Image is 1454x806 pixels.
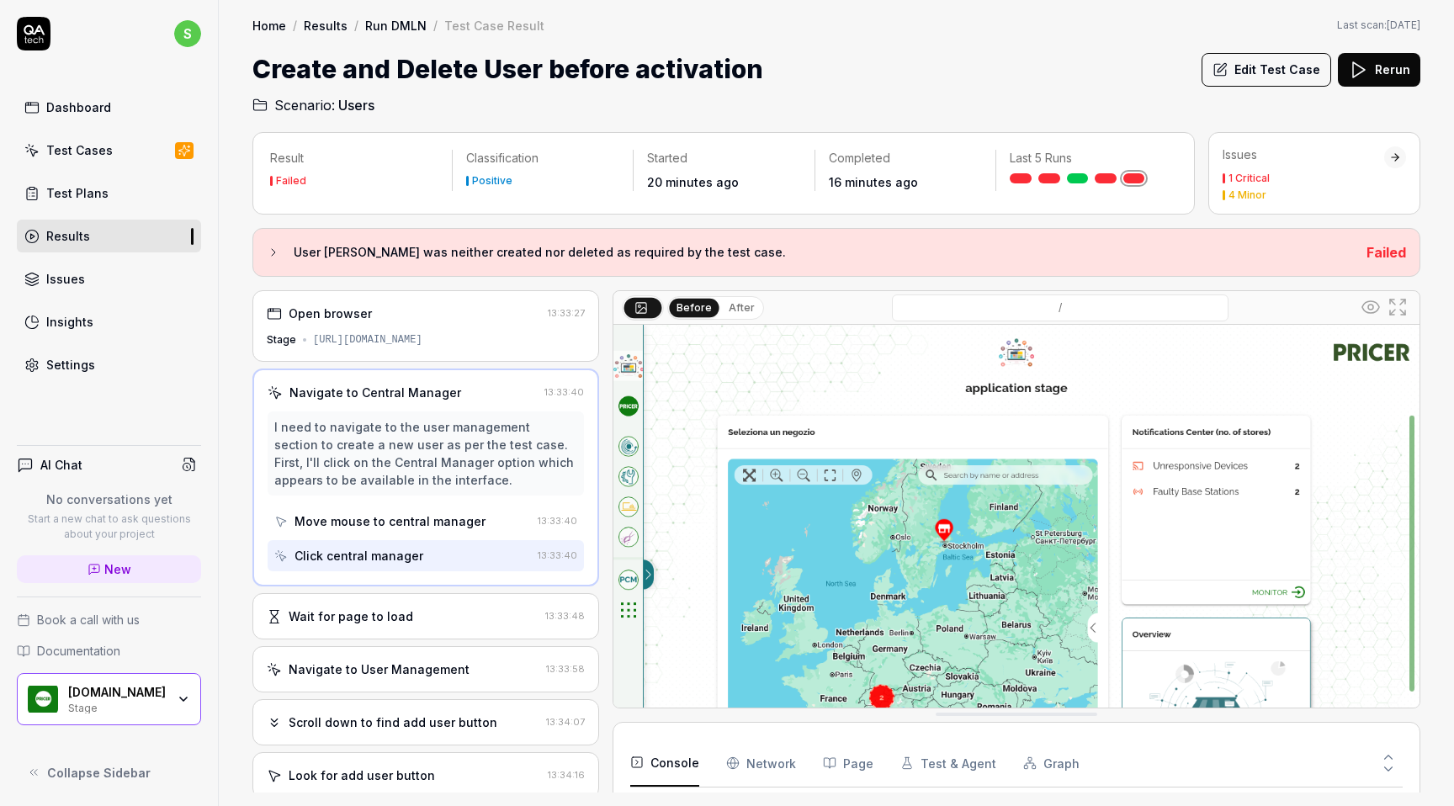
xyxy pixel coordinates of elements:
[17,305,201,338] a: Insights
[17,673,201,725] button: Pricer.com Logo[DOMAIN_NAME]Stage
[17,555,201,583] a: New
[37,611,140,628] span: Book a call with us
[1228,173,1270,183] div: 1 Critical
[1337,18,1420,33] span: Last scan:
[1202,53,1331,87] button: Edit Test Case
[276,176,306,186] div: Failed
[647,150,801,167] p: Started
[722,299,761,317] button: After
[293,17,297,34] div: /
[289,305,372,322] div: Open browser
[46,356,95,374] div: Settings
[17,756,201,789] button: Collapse Sidebar
[829,150,983,167] p: Completed
[68,685,166,700] div: Pricer.com
[68,700,166,713] div: Stage
[46,184,109,202] div: Test Plans
[548,307,585,319] time: 13:33:27
[295,547,423,565] div: Click central manager
[289,607,413,625] div: Wait for page to load
[37,642,120,660] span: Documentation
[304,17,348,34] a: Results
[17,348,201,381] a: Settings
[548,769,585,781] time: 13:34:16
[338,95,374,115] span: Users
[1338,53,1420,87] button: Rerun
[647,175,739,189] time: 20 minutes ago
[104,560,131,578] span: New
[354,17,358,34] div: /
[289,384,461,401] div: Navigate to Central Manager
[289,713,497,731] div: Scroll down to find add user button
[46,313,93,331] div: Insights
[17,262,201,295] a: Issues
[274,418,577,489] div: I need to navigate to the user management section to create a new user as per the test case. Firs...
[726,740,796,787] button: Network
[546,716,585,728] time: 13:34:07
[466,150,620,167] p: Classification
[1223,146,1384,163] div: Issues
[268,540,584,571] button: Click central manager13:33:40
[669,298,719,316] button: Before
[46,227,90,245] div: Results
[294,242,1353,262] h3: User [PERSON_NAME] was neither created nor deleted as required by the test case.
[46,98,111,116] div: Dashboard
[544,386,584,398] time: 13:33:40
[1387,19,1420,31] time: [DATE]
[1337,18,1420,33] button: Last scan:[DATE]
[271,95,335,115] span: Scenario:
[829,175,918,189] time: 16 minutes ago
[900,740,996,787] button: Test & Agent
[17,220,201,252] a: Results
[252,95,374,115] a: Scenario:Users
[433,17,438,34] div: /
[268,506,584,537] button: Move mouse to central manager13:33:40
[1228,190,1266,200] div: 4 Minor
[295,512,486,530] div: Move mouse to central manager
[17,490,201,508] p: No conversations yet
[40,456,82,474] h4: AI Chat
[1010,150,1164,167] p: Last 5 Runs
[1357,294,1384,321] button: Show all interative elements
[252,50,763,88] h1: Create and Delete User before activation
[289,766,435,784] div: Look for add user button
[17,134,201,167] a: Test Cases
[545,610,585,622] time: 13:33:48
[630,740,699,787] button: Console
[1366,244,1406,261] span: Failed
[28,684,58,714] img: Pricer.com Logo
[538,549,577,561] time: 13:33:40
[17,512,201,542] p: Start a new chat to ask questions about your project
[546,663,585,675] time: 13:33:58
[47,764,151,782] span: Collapse Sidebar
[289,660,470,678] div: Navigate to User Management
[17,91,201,124] a: Dashboard
[46,270,85,288] div: Issues
[365,17,427,34] a: Run DMLN
[46,141,113,159] div: Test Cases
[252,17,286,34] a: Home
[270,150,438,167] p: Result
[1023,740,1080,787] button: Graph
[472,176,512,186] div: Positive
[444,17,544,34] div: Test Case Result
[174,20,201,47] span: s
[538,515,577,527] time: 13:33:40
[17,642,201,660] a: Documentation
[823,740,873,787] button: Page
[174,17,201,50] button: s
[17,611,201,628] a: Book a call with us
[17,177,201,209] a: Test Plans
[313,332,422,347] div: [URL][DOMAIN_NAME]
[267,242,1353,262] button: User [PERSON_NAME] was neither created nor deleted as required by the test case.
[267,332,296,347] div: Stage
[1384,294,1411,321] button: Open in full screen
